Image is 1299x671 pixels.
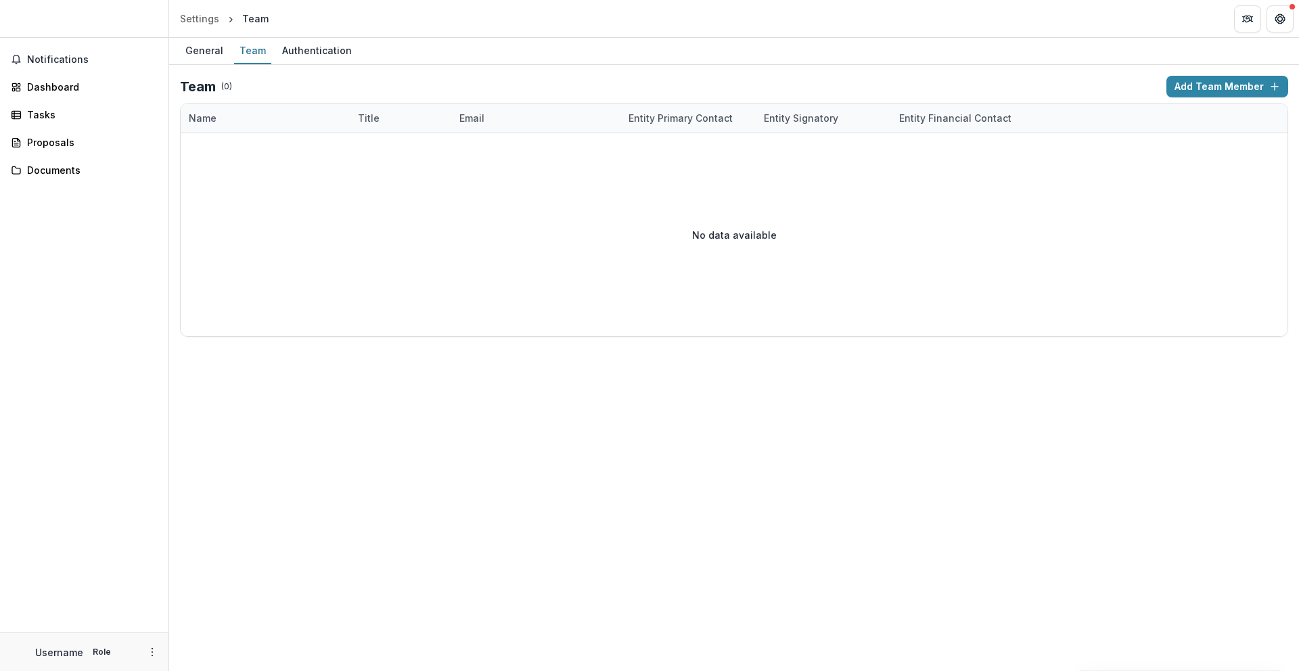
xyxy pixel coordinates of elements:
[180,41,229,60] div: General
[1234,5,1261,32] button: Partners
[181,103,350,133] div: Name
[27,163,152,177] div: Documents
[277,41,357,60] div: Authentication
[277,38,357,64] a: Authentication
[756,103,891,133] div: Entity Signatory
[5,103,163,126] a: Tasks
[181,111,225,125] div: Name
[891,111,1020,125] div: Entity Financial Contact
[1166,76,1288,97] button: Add Team Member
[451,111,493,125] div: Email
[180,11,219,26] div: Settings
[620,103,756,133] div: Entity Primary Contact
[175,9,225,28] a: Settings
[180,38,229,64] a: General
[27,54,158,66] span: Notifications
[89,646,115,658] p: Role
[5,49,163,70] button: Notifications
[27,80,152,94] div: Dashboard
[242,11,269,26] div: Team
[451,103,620,133] div: Email
[891,103,1026,133] div: Entity Financial Contact
[221,80,232,93] p: ( 0 )
[234,41,271,60] div: Team
[175,9,274,28] nav: breadcrumb
[5,131,163,154] a: Proposals
[180,78,216,95] h2: Team
[234,38,271,64] a: Team
[5,76,163,98] a: Dashboard
[35,645,83,660] p: Username
[350,103,451,133] div: Title
[27,135,152,149] div: Proposals
[27,108,152,122] div: Tasks
[1267,5,1294,32] button: Get Help
[144,644,160,660] button: More
[620,111,741,125] div: Entity Primary Contact
[350,111,388,125] div: Title
[692,228,777,242] p: No data available
[756,111,846,125] div: Entity Signatory
[5,159,163,181] a: Documents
